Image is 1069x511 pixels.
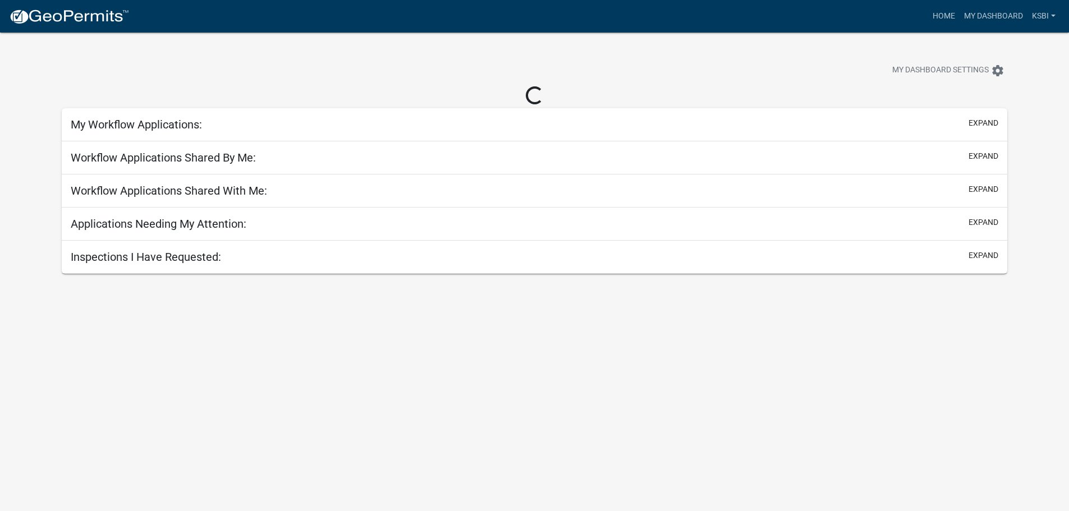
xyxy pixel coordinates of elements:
[969,183,998,195] button: expand
[969,250,998,261] button: expand
[969,217,998,228] button: expand
[991,64,1004,77] i: settings
[969,117,998,129] button: expand
[71,217,246,231] h5: Applications Needing My Attention:
[71,118,202,131] h5: My Workflow Applications:
[969,150,998,162] button: expand
[883,59,1013,81] button: My Dashboard Settingssettings
[1027,6,1060,27] a: KSBI
[71,250,221,264] h5: Inspections I Have Requested:
[71,151,256,164] h5: Workflow Applications Shared By Me:
[960,6,1027,27] a: My Dashboard
[892,64,989,77] span: My Dashboard Settings
[928,6,960,27] a: Home
[71,184,267,197] h5: Workflow Applications Shared With Me:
